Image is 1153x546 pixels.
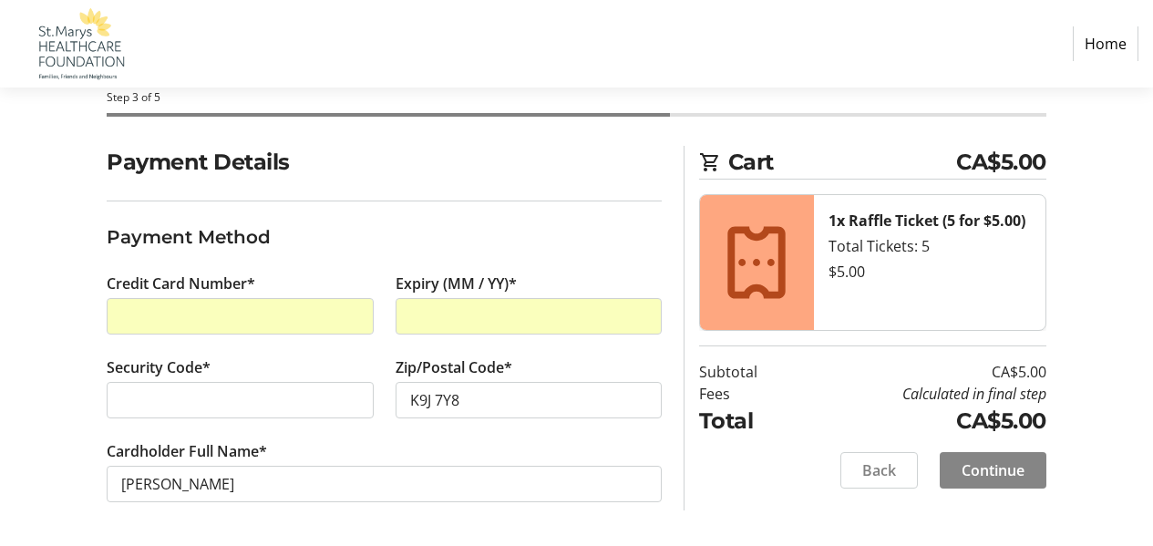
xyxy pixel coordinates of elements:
[829,261,1031,283] div: $5.00
[799,405,1046,438] td: CA$5.00
[829,235,1031,257] div: Total Tickets: 5
[107,273,255,294] label: Credit Card Number*
[956,146,1046,179] span: CA$5.00
[840,452,918,489] button: Back
[962,459,1024,481] span: Continue
[121,389,358,411] iframe: Secure CVC input frame
[396,273,517,294] label: Expiry (MM / YY)*
[121,305,358,327] iframe: Secure card number input frame
[107,356,211,378] label: Security Code*
[107,440,267,462] label: Cardholder Full Name*
[699,383,799,405] td: Fees
[396,382,662,418] input: Zip/Postal Code
[107,146,662,179] h2: Payment Details
[107,89,1045,106] div: Step 3 of 5
[829,211,1025,231] strong: 1x Raffle Ticket (5 for $5.00)
[799,361,1046,383] td: CA$5.00
[799,383,1046,405] td: Calculated in final step
[15,7,144,80] img: St. Marys Healthcare Foundation's Logo
[728,146,956,179] span: Cart
[396,356,512,378] label: Zip/Postal Code*
[940,452,1046,489] button: Continue
[699,361,799,383] td: Subtotal
[699,405,799,438] td: Total
[862,459,896,481] span: Back
[107,223,662,251] h3: Payment Method
[1073,26,1138,61] a: Home
[107,466,662,502] input: Card Holder Name
[410,305,647,327] iframe: Secure expiration date input frame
